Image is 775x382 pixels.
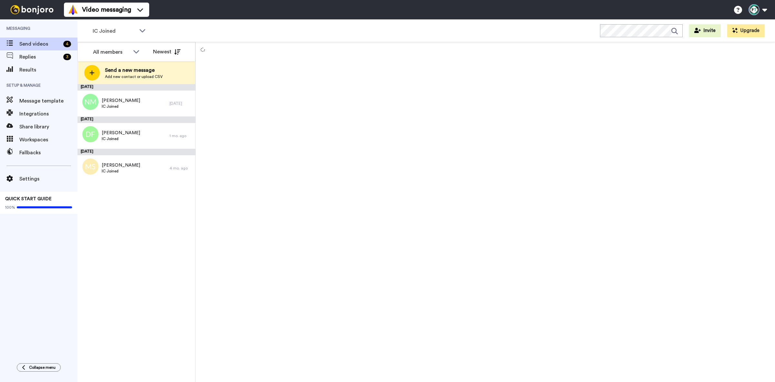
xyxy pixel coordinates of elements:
[82,5,131,14] span: Video messaging
[63,41,71,47] div: 4
[170,133,192,138] div: 1 mo. ago
[82,126,98,142] img: df.png
[93,48,130,56] div: All members
[19,149,77,157] span: Fallbacks
[170,166,192,171] div: 4 mo. ago
[19,66,77,74] span: Results
[19,123,77,131] span: Share library
[102,97,140,104] span: [PERSON_NAME]
[93,27,136,35] span: IC Joined
[19,110,77,118] span: Integrations
[8,5,56,14] img: bj-logo-header-white.svg
[68,5,78,15] img: vm-color.svg
[82,158,98,175] img: ms.png
[17,363,61,372] button: Collapse menu
[5,197,52,201] span: QUICK START GUIDE
[105,74,163,79] span: Add new contact or upload CSV
[102,169,140,174] span: IC Joined
[19,53,61,61] span: Replies
[170,101,192,106] div: [DATE]
[19,175,77,183] span: Settings
[727,24,765,37] button: Upgrade
[77,84,195,91] div: [DATE]
[102,130,140,136] span: [PERSON_NAME]
[29,365,56,370] span: Collapse menu
[105,66,163,74] span: Send a new message
[102,104,140,109] span: IC Joined
[19,40,61,48] span: Send videos
[19,97,77,105] span: Message template
[19,136,77,144] span: Workspaces
[102,136,140,141] span: IC Joined
[77,116,195,123] div: [DATE]
[689,24,721,37] button: Invite
[82,94,98,110] img: nm.png
[5,205,15,210] span: 100%
[77,149,195,155] div: [DATE]
[148,45,185,58] button: Newest
[63,54,71,60] div: 3
[102,162,140,169] span: [PERSON_NAME]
